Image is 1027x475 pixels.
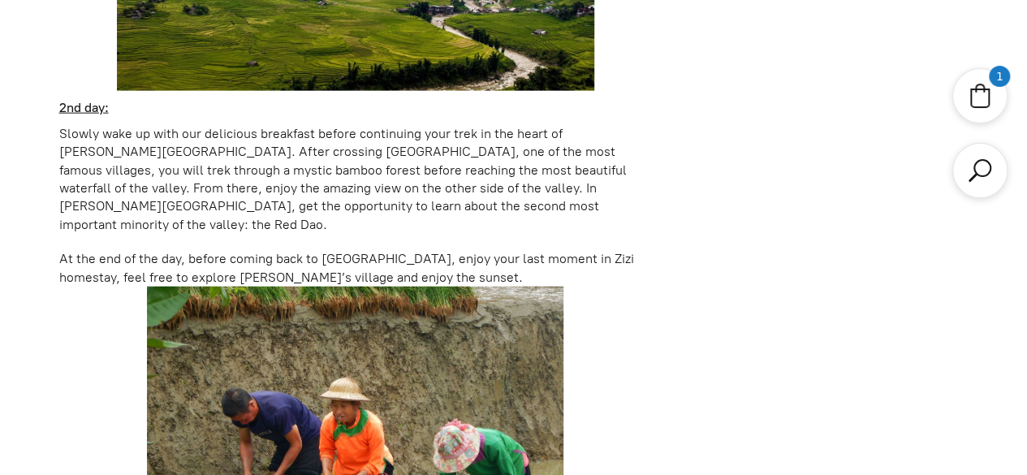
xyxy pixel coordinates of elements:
[965,156,995,185] a: Search products
[59,250,653,287] div: At the end of the day, before coming back to [GEOGRAPHIC_DATA], enjoy your last moment in Zizi ho...
[990,67,1009,86] div: 1
[59,125,653,234] p: Slowly wake up with our delicious breakfast before continuing your trek in the heart of [PERSON_N...
[59,100,109,115] u: 2nd day:
[952,68,1008,123] div: Shopping cart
